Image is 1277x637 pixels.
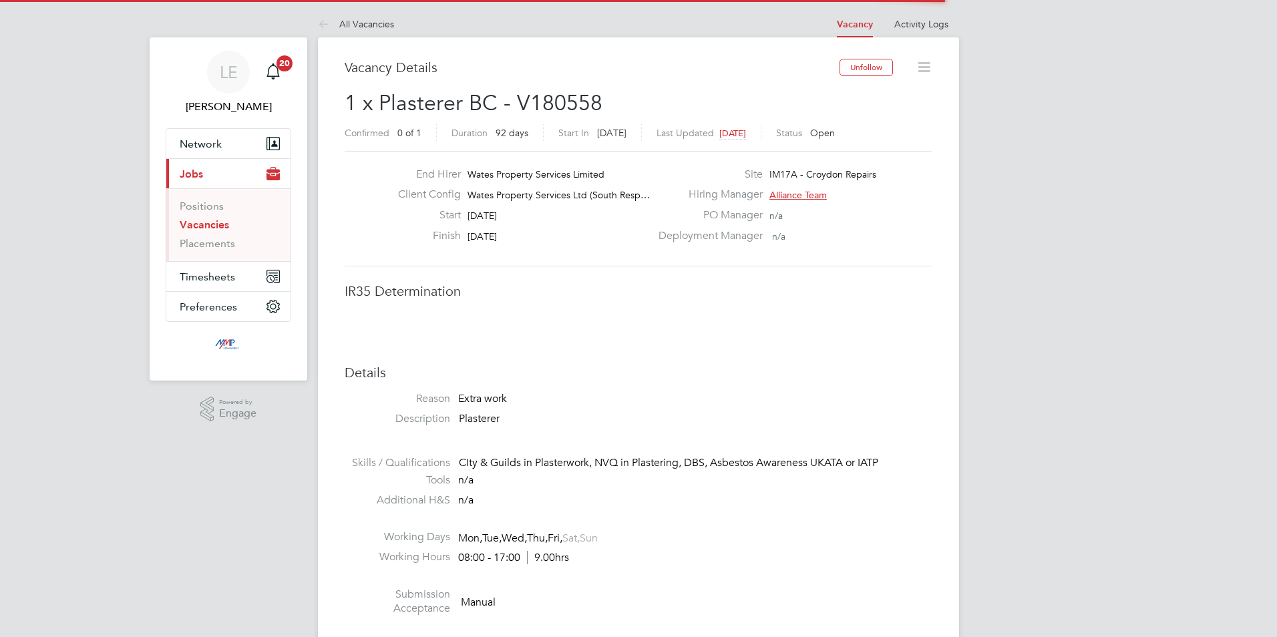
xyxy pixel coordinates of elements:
[482,532,502,545] span: Tue,
[651,168,763,182] label: Site
[810,127,835,139] span: Open
[387,188,461,202] label: Client Config
[345,456,450,470] label: Skills / Qualifications
[166,262,291,291] button: Timesheets
[180,270,235,283] span: Timesheets
[548,532,562,545] span: Fri,
[397,127,421,139] span: 0 of 1
[345,412,450,426] label: Description
[166,51,291,115] a: LE[PERSON_NAME]
[651,208,763,222] label: PO Manager
[345,493,450,507] label: Additional H&S
[468,189,650,201] span: Wates Property Services Ltd (South Resp…
[180,237,235,250] a: Placements
[166,159,291,188] button: Jobs
[772,230,785,242] span: n/a
[345,364,932,381] h3: Details
[345,473,450,487] label: Tools
[180,138,222,150] span: Network
[468,230,497,242] span: [DATE]
[502,532,527,545] span: Wed,
[657,127,714,139] label: Last Updated
[150,37,307,381] nav: Main navigation
[468,168,604,180] span: Wates Property Services Limited
[166,292,291,321] button: Preferences
[345,127,389,139] label: Confirmed
[458,392,507,405] span: Extra work
[180,168,203,180] span: Jobs
[219,397,256,408] span: Powered by
[166,99,291,115] span: Libby Evans
[558,127,589,139] label: Start In
[277,55,293,71] span: 20
[345,392,450,406] label: Reason
[166,188,291,261] div: Jobs
[461,595,496,608] span: Manual
[451,127,488,139] label: Duration
[769,168,876,180] span: IM17A - Croydon Repairs
[597,127,626,139] span: [DATE]
[894,18,948,30] a: Activity Logs
[527,532,548,545] span: Thu,
[200,397,257,422] a: Powered byEngage
[345,282,932,300] h3: IR35 Determination
[459,412,932,426] p: Plasterer
[459,456,932,470] div: CIty & Guilds in Plasterwork, NVQ in Plastering, DBS, Asbestos Awareness UKATA or IATP
[180,218,229,231] a: Vacancies
[651,188,763,202] label: Hiring Manager
[776,127,802,139] label: Status
[496,127,528,139] span: 92 days
[219,408,256,419] span: Engage
[210,335,248,357] img: mmpconsultancy-logo-retina.png
[468,210,497,222] span: [DATE]
[387,208,461,222] label: Start
[220,63,238,81] span: LE
[719,128,746,139] span: [DATE]
[345,90,602,116] span: 1 x Plasterer BC - V180558
[458,551,569,565] div: 08:00 - 17:00
[651,229,763,243] label: Deployment Manager
[840,59,893,76] button: Unfollow
[260,51,287,93] a: 20
[180,300,237,313] span: Preferences
[345,59,840,76] h3: Vacancy Details
[180,200,224,212] a: Positions
[166,335,291,357] a: Go to home page
[345,530,450,544] label: Working Days
[580,532,598,545] span: Sun
[387,229,461,243] label: Finish
[769,210,783,222] span: n/a
[527,551,569,564] span: 9.00hrs
[562,532,580,545] span: Sat,
[345,588,450,616] label: Submission Acceptance
[458,473,474,487] span: n/a
[458,532,482,545] span: Mon,
[458,493,474,507] span: n/a
[769,189,827,201] span: Alliance Team
[345,550,450,564] label: Working Hours
[387,168,461,182] label: End Hirer
[166,129,291,158] button: Network
[318,18,394,30] a: All Vacancies
[837,19,873,30] a: Vacancy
